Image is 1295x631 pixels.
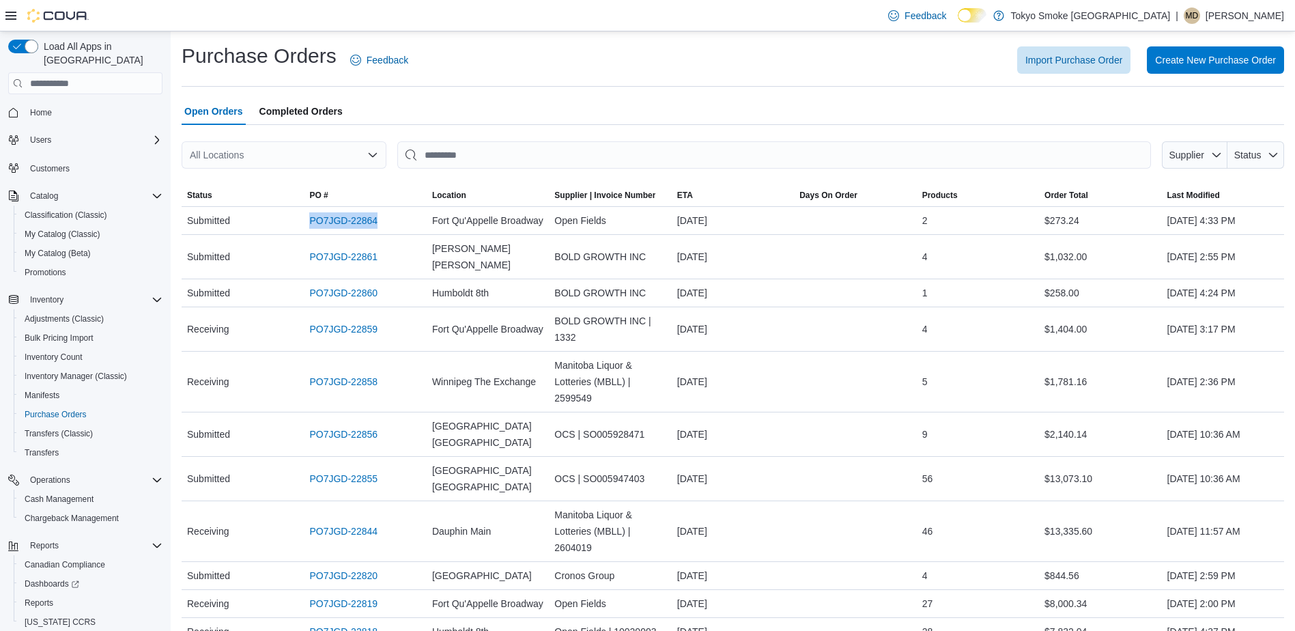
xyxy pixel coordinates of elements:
button: Products [917,184,1039,206]
div: Open Fields [549,207,671,234]
span: Inventory Manager (Classic) [25,371,127,382]
span: Purchase Orders [25,409,87,420]
span: My Catalog (Classic) [25,229,100,240]
span: Inventory Count [19,349,162,365]
span: Home [25,104,162,121]
span: ETA [677,190,693,201]
a: Adjustments (Classic) [19,311,109,327]
button: Bulk Pricing Import [14,328,168,348]
div: [DATE] 10:36 AM [1162,421,1285,448]
span: Fort Qu'Appelle Broadway [432,321,543,337]
div: $1,032.00 [1039,243,1161,270]
span: Cash Management [25,494,94,505]
a: Dashboards [19,576,85,592]
span: Supplier | Invoice Number [554,190,655,201]
span: Reports [19,595,162,611]
div: [DATE] 4:33 PM [1162,207,1285,234]
a: PO7JGD-22858 [309,374,378,390]
button: Users [3,130,168,150]
span: Canadian Compliance [25,559,105,570]
span: Fort Qu'Appelle Broadway [432,595,543,612]
span: Users [25,132,162,148]
span: 9 [922,426,928,443]
span: PO # [309,190,328,201]
div: [DATE] [672,279,794,307]
button: Operations [25,472,76,488]
span: Location [432,190,466,201]
span: Chargeback Management [25,513,119,524]
span: 46 [922,523,933,539]
a: Canadian Compliance [19,557,111,573]
span: Open Orders [184,98,243,125]
span: Submitted [187,285,230,301]
div: [DATE] [672,207,794,234]
span: My Catalog (Classic) [19,226,162,242]
button: Create New Purchase Order [1147,46,1284,74]
div: $2,140.14 [1039,421,1161,448]
span: Products [922,190,958,201]
span: Humboldt 8th [432,285,489,301]
a: Inventory Manager (Classic) [19,368,132,384]
button: Reports [14,593,168,613]
div: [DATE] 11:57 AM [1162,518,1285,545]
div: [DATE] 3:17 PM [1162,315,1285,343]
span: Transfers [19,445,162,461]
span: Import Purchase Order [1025,53,1122,67]
h1: Purchase Orders [182,42,337,70]
span: 56 [922,471,933,487]
span: My Catalog (Beta) [19,245,162,262]
span: Catalog [30,191,58,201]
span: Fort Qu'Appelle Broadway [432,212,543,229]
span: Transfers [25,447,59,458]
button: Order Total [1039,184,1161,206]
span: Washington CCRS [19,614,162,630]
button: Users [25,132,57,148]
div: [DATE] [672,590,794,617]
span: Purchase Orders [19,406,162,423]
span: Catalog [25,188,162,204]
div: $1,404.00 [1039,315,1161,343]
span: Manifests [25,390,59,401]
button: Cash Management [14,490,168,509]
button: My Catalog (Classic) [14,225,168,244]
span: Inventory Manager (Classic) [19,368,162,384]
button: PO # [304,184,426,206]
span: Order Total [1044,190,1088,201]
span: Days On Order [799,190,857,201]
div: Cronos Group [549,562,671,589]
input: Dark Mode [958,8,986,23]
span: Canadian Compliance [19,557,162,573]
div: [DATE] [672,465,794,492]
p: | [1176,8,1178,24]
a: PO7JGD-22864 [309,212,378,229]
p: Tokyo Smoke [GEOGRAPHIC_DATA] [1011,8,1171,24]
span: My Catalog (Beta) [25,248,91,259]
span: Promotions [19,264,162,281]
button: My Catalog (Beta) [14,244,168,263]
div: $13,335.60 [1039,518,1161,545]
span: Receiving [187,321,229,337]
div: Manitoba Liquor & Lotteries (MBLL) | 2604019 [549,501,671,561]
span: Feedback [367,53,408,67]
div: $8,000.34 [1039,590,1161,617]
div: [DATE] [672,562,794,589]
input: This is a search bar. After typing your query, hit enter to filter the results lower in the page. [397,141,1151,169]
button: Inventory [3,290,168,309]
span: Submitted [187,212,230,229]
span: Reports [25,598,53,608]
span: Classification (Classic) [19,207,162,223]
a: Customers [25,160,75,177]
div: BOLD GROWTH INC [549,243,671,270]
span: Cash Management [19,491,162,507]
span: Feedback [905,9,946,23]
a: Reports [19,595,59,611]
div: [DATE] 2:59 PM [1162,562,1285,589]
button: Home [3,102,168,122]
span: Dashboards [19,576,162,592]
span: Customers [30,163,70,174]
button: Adjustments (Classic) [14,309,168,328]
span: MD [1186,8,1199,24]
a: [US_STATE] CCRS [19,614,101,630]
a: Promotions [19,264,72,281]
p: [PERSON_NAME] [1206,8,1284,24]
